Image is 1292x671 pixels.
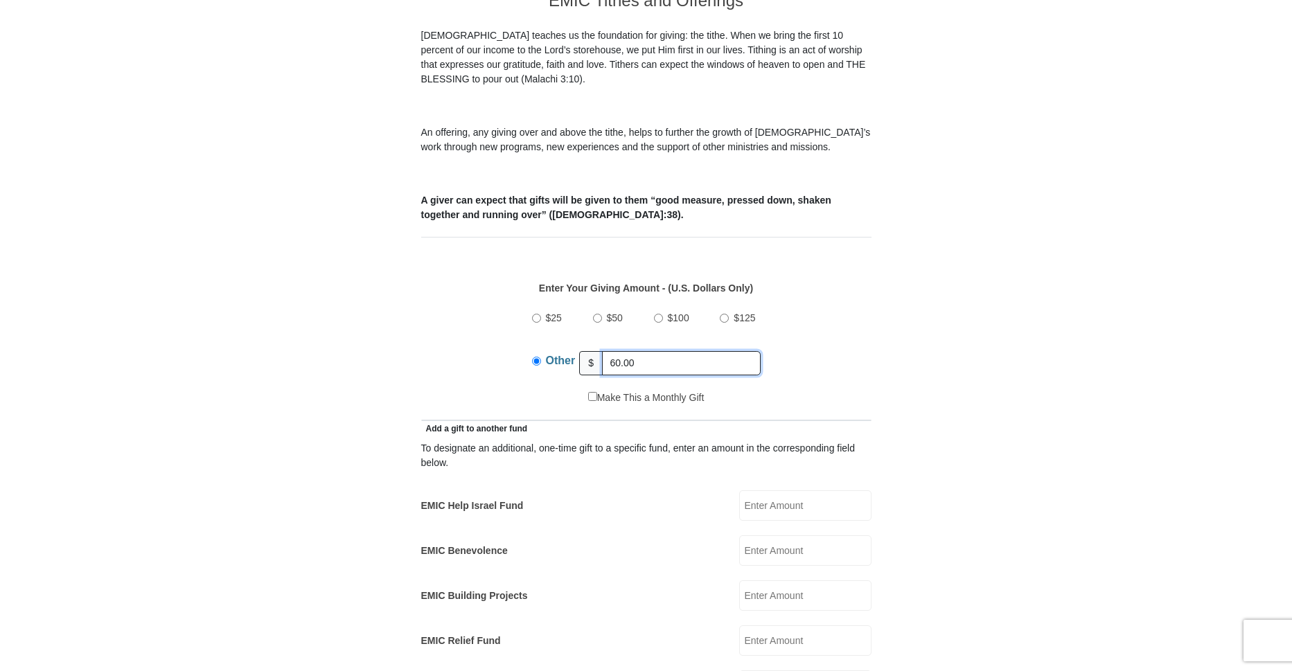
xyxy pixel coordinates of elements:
[421,499,524,513] label: EMIC Help Israel Fund
[421,28,871,87] p: [DEMOGRAPHIC_DATA] teaches us the foundation for giving: the tithe. When we bring the first 10 pe...
[739,535,871,566] input: Enter Amount
[421,195,831,220] b: A giver can expect that gifts will be given to them “good measure, pressed down, shaken together ...
[546,312,562,323] span: $25
[421,441,871,470] div: To designate an additional, one-time gift to a specific fund, enter an amount in the correspondin...
[739,580,871,611] input: Enter Amount
[668,312,689,323] span: $100
[588,392,597,401] input: Make This a Monthly Gift
[607,312,623,323] span: $50
[739,625,871,656] input: Enter Amount
[602,351,761,375] input: Other Amount
[539,283,753,294] strong: Enter Your Giving Amount - (U.S. Dollars Only)
[734,312,755,323] span: $125
[739,490,871,521] input: Enter Amount
[421,589,528,603] label: EMIC Building Projects
[421,125,871,154] p: An offering, any giving over and above the tithe, helps to further the growth of [DEMOGRAPHIC_DAT...
[546,355,576,366] span: Other
[421,634,501,648] label: EMIC Relief Fund
[588,391,705,405] label: Make This a Monthly Gift
[421,424,528,433] span: Add a gift to another fund
[579,351,603,375] span: $
[421,544,508,558] label: EMIC Benevolence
